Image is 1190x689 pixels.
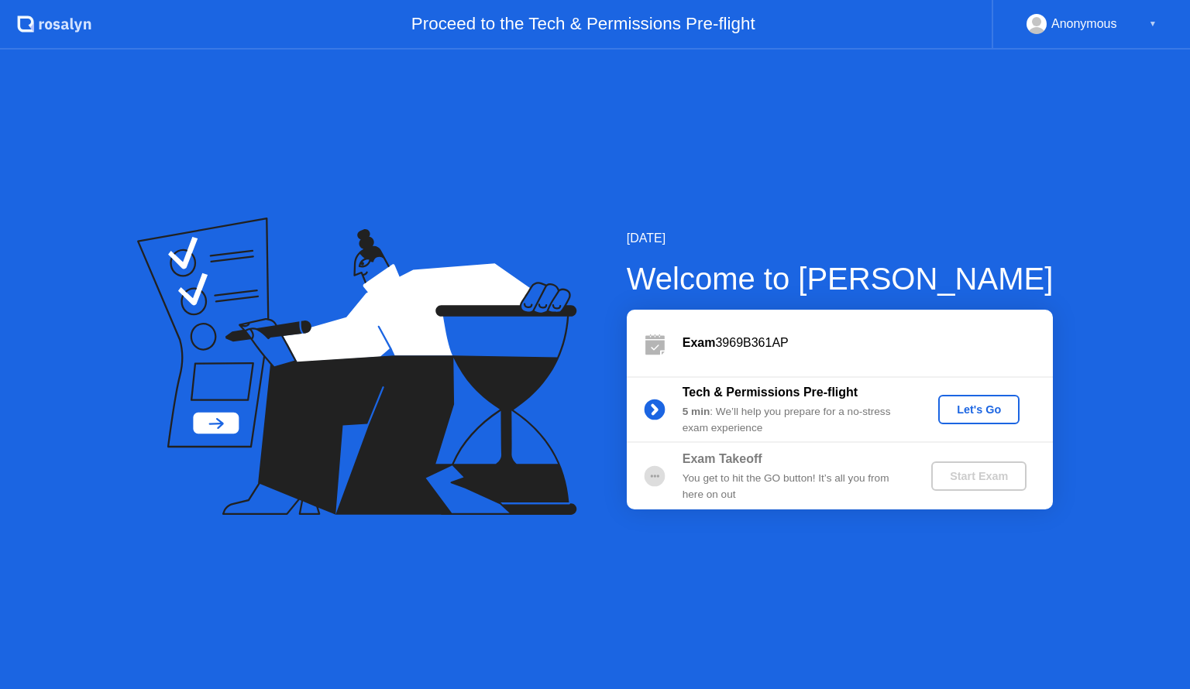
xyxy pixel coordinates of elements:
div: Anonymous [1051,14,1117,34]
button: Let's Go [938,395,1020,424]
div: Start Exam [937,470,1020,482]
button: Start Exam [931,461,1027,491]
div: 3969B361AP [683,334,1053,352]
div: : We’ll help you prepare for a no-stress exam experience [683,404,906,436]
b: Exam Takeoff [683,452,762,465]
b: Tech & Permissions Pre-flight [683,386,858,399]
b: Exam [683,336,716,349]
div: Let's Go [944,403,1013,416]
div: Welcome to [PERSON_NAME] [627,255,1054,302]
div: You get to hit the GO button! It’s all you from here on out [683,471,906,502]
div: [DATE] [627,229,1054,248]
div: ▼ [1149,14,1157,34]
b: 5 min [683,406,710,417]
